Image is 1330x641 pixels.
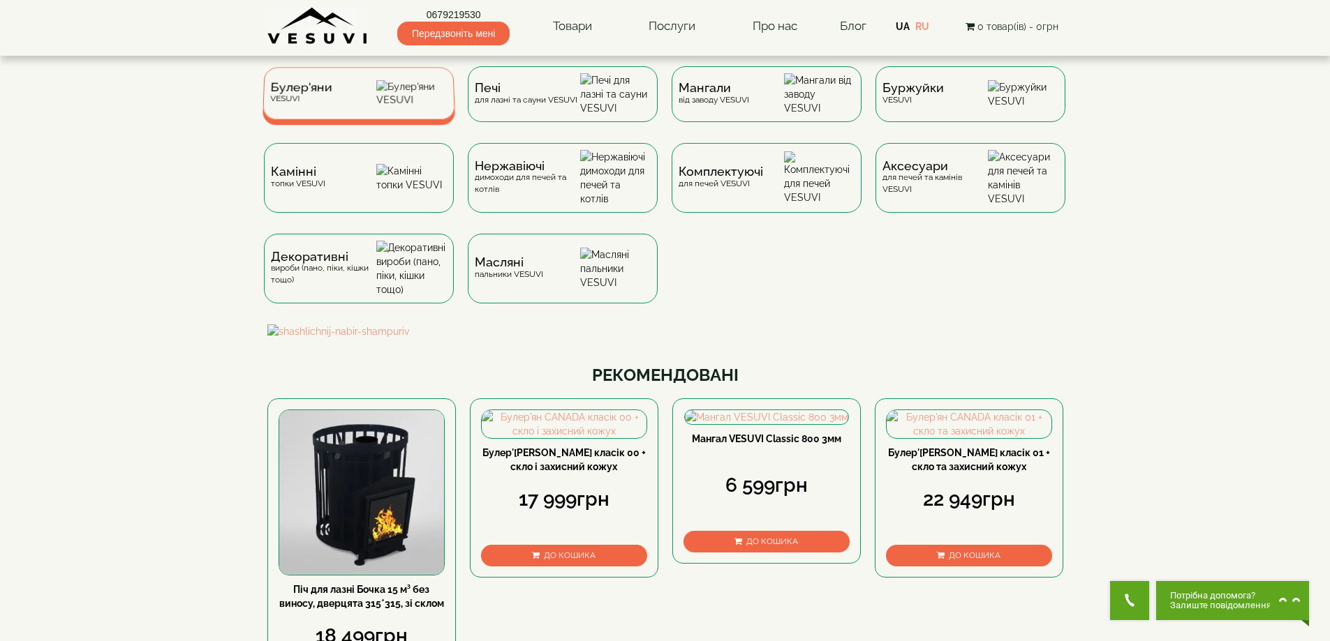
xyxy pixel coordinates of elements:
span: До кошика [746,536,798,546]
div: для печей VESUVI [679,166,763,189]
span: Мангали [679,82,749,93]
a: Послуги [635,10,709,43]
span: Залиште повідомлення [1170,601,1271,610]
a: Товари [539,10,606,43]
img: Камінні топки VESUVI [376,164,447,192]
div: для лазні та сауни VESUVI [475,82,577,105]
div: топки VESUVI [271,166,325,189]
img: Булер'ян CANADA класік 01 + скло та захисний кожух [887,410,1051,438]
a: UA [896,21,910,32]
div: пальники VESUVI [475,257,543,280]
div: димоходи для печей та котлів [475,160,580,195]
img: Завод VESUVI [267,7,369,45]
div: VESUVI [882,82,944,105]
span: 0 товар(ів) - 0грн [977,21,1058,32]
img: Буржуйки VESUVI [988,80,1058,108]
button: Chat button [1156,581,1309,620]
a: Про нас [739,10,811,43]
a: Аксесуаридля печей та камінів VESUVI Аксесуари для печей та камінів VESUVI [869,143,1072,234]
a: Мангаливід заводу VESUVI Мангали від заводу VESUVI [665,66,869,143]
img: Мангал VESUVI Classic 800 3мм [685,410,848,424]
a: Булер'яниVESUVI Булер'яни VESUVI [257,66,461,143]
button: Get Call button [1110,581,1149,620]
a: Печідля лазні та сауни VESUVI Печі для лазні та сауни VESUVI [461,66,665,143]
span: Потрібна допомога? [1170,591,1271,601]
div: вироби (пано, піки, кішки тощо) [271,251,376,286]
span: До кошика [544,550,596,560]
img: Мангали від заводу VESUVI [784,73,855,115]
a: Каміннітопки VESUVI Камінні топки VESUVI [257,143,461,234]
button: До кошика [684,531,850,552]
button: До кошика [886,545,1052,566]
a: Блог [840,19,866,33]
span: Передзвоніть мені [397,22,510,45]
button: До кошика [481,545,647,566]
div: 6 599грн [684,472,850,499]
a: Піч для лазні Бочка 15 м³ без виносу, дверцята 315*315, зі склом [279,584,444,609]
img: Аксесуари для печей та камінів VESUVI [988,150,1058,206]
img: Піч для лазні Бочка 15 м³ без виносу, дверцята 315*315, зі склом [279,410,444,575]
a: Булер'[PERSON_NAME] класік 00 + скло і захисний кожух [482,447,646,472]
span: Камінні [271,166,325,177]
button: 0 товар(ів) - 0грн [961,19,1063,34]
img: Декоративні вироби (пано, піки, кішки тощо) [376,241,447,296]
a: RU [915,21,929,32]
span: Аксесуари [882,160,988,172]
img: Масляні пальники VESUVI [580,248,651,289]
a: Комплектуючідля печей VESUVI Комплектуючі для печей VESUVI [665,143,869,234]
a: БуржуйкиVESUVI Буржуйки VESUVI [869,66,1072,143]
a: Декоративнівироби (пано, піки, кішки тощо) Декоративні вироби (пано, піки, кішки тощо) [257,234,461,324]
span: Декоративні [271,251,376,262]
img: Булер'яни VESUVI [376,80,448,107]
img: Булер'ян CANADA класік 00 + скло і захисний кожух [482,410,646,438]
a: Булер'[PERSON_NAME] класік 01 + скло та захисний кожух [888,447,1050,472]
img: Комплектуючі для печей VESUVI [784,151,855,204]
div: для печей та камінів VESUVI [882,160,988,195]
div: VESUVI [269,82,332,104]
div: 17 999грн [481,485,647,513]
img: shashlichnij-nabir-shampuriv [267,324,1063,338]
img: Нержавіючі димоходи для печей та котлів [580,150,651,206]
span: Масляні [475,257,543,268]
div: від заводу VESUVI [679,82,749,105]
div: 22 949грн [886,485,1052,513]
span: До кошика [949,550,1000,560]
a: 0679219530 [397,8,510,22]
a: Мангал VESUVI Classic 800 3мм [692,433,841,444]
img: Печі для лазні та сауни VESUVI [580,73,651,115]
span: Буржуйки [882,82,944,93]
a: Масляніпальники VESUVI Масляні пальники VESUVI [461,234,665,324]
a: Нержавіючідимоходи для печей та котлів Нержавіючі димоходи для печей та котлів [461,143,665,234]
span: Комплектуючі [679,166,763,177]
span: Печі [475,82,577,93]
span: Булер'яни [270,82,332,93]
span: Нержавіючі [475,160,580,172]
